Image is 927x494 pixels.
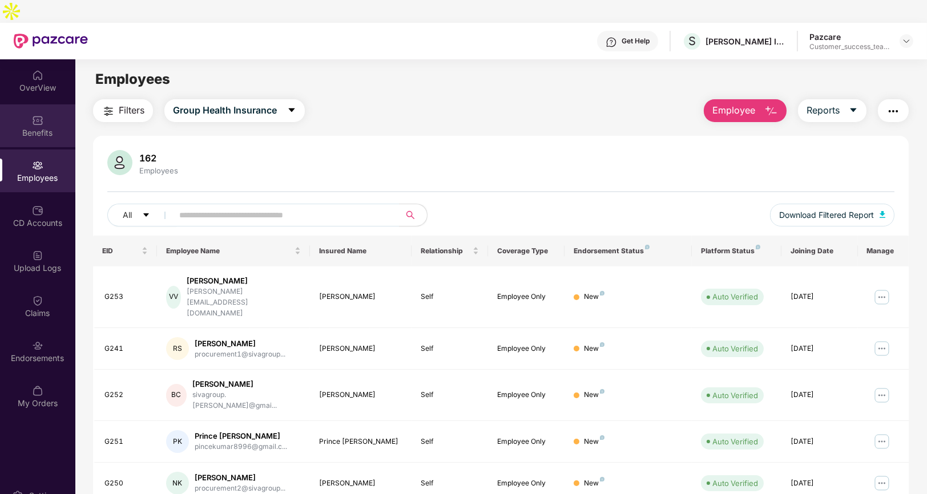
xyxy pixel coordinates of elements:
[310,236,412,266] th: Insured Name
[606,37,617,48] img: svg+xml;base64,PHN2ZyBpZD0iSGVscC0zMngzMiIgeG1sbnM9Imh0dHA6Ly93d3cudzMub3JnLzIwMDAvc3ZnIiB3aWR0aD...
[32,115,43,126] img: svg+xml;base64,PHN2ZyBpZD0iQmVuZWZpdHMiIHhtbG5zPSJodHRwOi8vd3d3LnczLm9yZy8yMDAwL3N2ZyIgd2lkdGg9Ij...
[421,390,479,400] div: Self
[195,442,287,452] div: pincekumar8996@gmail.c...
[399,210,421,220] span: search
[497,343,555,354] div: Employee Only
[902,37,911,46] img: svg+xml;base64,PHN2ZyBpZD0iRHJvcGRvd24tMzJ4MzIiIHhtbG5zPSJodHRwOi8vd3d3LnczLm9yZy8yMDAwL3N2ZyIgd2...
[712,390,758,401] div: Auto Verified
[688,34,696,48] span: S
[166,286,181,309] div: VV
[166,430,189,453] div: PK
[412,236,488,266] th: Relationship
[123,209,132,221] span: All
[858,236,909,266] th: Manage
[574,246,683,256] div: Endorsement Status
[195,483,285,494] div: procurement2@sivagroup...
[701,246,772,256] div: Platform Status
[164,99,305,122] button: Group Health Insurancecaret-down
[192,379,300,390] div: [PERSON_NAME]
[779,209,874,221] span: Download Filtered Report
[32,340,43,351] img: svg+xml;base64,PHN2ZyBpZD0iRW5kb3JzZW1lbnRzIiB4bWxucz0iaHR0cDovL3d3dy53My5vcmcvMjAwMC9zdmciIHdpZH...
[873,339,891,358] img: manageButton
[104,390,148,400] div: G252
[421,246,470,256] span: Relationship
[137,152,180,164] div: 162
[764,104,778,118] img: svg+xml;base64,PHN2ZyB4bWxucz0iaHR0cDovL3d3dy53My5vcmcvMjAwMC9zdmciIHhtbG5zOnhsaW5rPSJodHRwOi8vd3...
[195,431,287,442] div: Prince [PERSON_NAME]
[104,343,148,354] div: G241
[195,472,285,483] div: [PERSON_NAME]
[886,104,900,118] img: svg+xml;base64,PHN2ZyB4bWxucz0iaHR0cDovL3d3dy53My5vcmcvMjAwMC9zdmciIHdpZHRoPSIyNCIgaGVpZ2h0PSIyNC...
[166,246,292,256] span: Employee Name
[756,245,760,249] img: svg+xml;base64,PHN2ZyB4bWxucz0iaHR0cDovL3d3dy53My5vcmcvMjAwMC9zdmciIHdpZHRoPSI4IiBoZWlnaHQ9IjgiIH...
[873,432,891,451] img: manageButton
[421,436,479,447] div: Self
[712,436,758,447] div: Auto Verified
[107,150,132,175] img: svg+xml;base64,PHN2ZyB4bWxucz0iaHR0cDovL3d3dy53My5vcmcvMjAwMC9zdmciIHhtbG5zOnhsaW5rPSJodHRwOi8vd3...
[809,42,889,51] div: Customer_success_team_lead
[319,478,403,489] div: [PERSON_NAME]
[497,291,555,302] div: Employee Only
[187,276,301,286] div: [PERSON_NAME]
[319,390,403,400] div: [PERSON_NAME]
[14,34,88,48] img: New Pazcare Logo
[93,99,153,122] button: Filters
[600,342,604,347] img: svg+xml;base64,PHN2ZyB4bWxucz0iaHR0cDovL3d3dy53My5vcmcvMjAwMC9zdmciIHdpZHRoPSI4IiBoZWlnaHQ9IjgiIH...
[399,204,428,226] button: search
[791,343,849,354] div: [DATE]
[584,390,604,400] div: New
[497,478,555,489] div: Employee Only
[497,390,555,400] div: Employee Only
[173,103,277,118] span: Group Health Insurance
[192,390,300,411] div: sivagroup.[PERSON_NAME]@gmai...
[32,295,43,306] img: svg+xml;base64,PHN2ZyBpZD0iQ2xhaW0iIHhtbG5zPSJodHRwOi8vd3d3LnczLm9yZy8yMDAwL3N2ZyIgd2lkdGg9IjIwIi...
[421,343,479,354] div: Self
[102,246,139,256] span: EID
[104,436,148,447] div: G251
[93,236,157,266] th: EID
[32,250,43,261] img: svg+xml;base64,PHN2ZyBpZD0iVXBsb2FkX0xvZ3MiIGRhdGEtbmFtZT0iVXBsb2FkIExvZ3MiIHhtbG5zPSJodHRwOi8vd3...
[32,70,43,81] img: svg+xml;base64,PHN2ZyBpZD0iSG9tZSIgeG1sbnM9Imh0dHA6Ly93d3cudzMub3JnLzIwMDAvc3ZnIiB3aWR0aD0iMjAiIG...
[104,291,148,302] div: G253
[600,435,604,440] img: svg+xml;base64,PHN2ZyB4bWxucz0iaHR0cDovL3d3dy53My5vcmcvMjAwMC9zdmciIHdpZHRoPSI4IiBoZWlnaHQ9IjgiIH...
[319,291,403,302] div: [PERSON_NAME]
[584,291,604,302] div: New
[712,103,755,118] span: Employee
[584,436,604,447] div: New
[706,36,785,47] div: [PERSON_NAME] INOTEC LIMITED
[187,286,301,319] div: [PERSON_NAME][EMAIL_ADDRESS][DOMAIN_NAME]
[421,291,479,302] div: Self
[622,37,650,46] div: Get Help
[704,99,787,122] button: Employee
[584,343,604,354] div: New
[645,245,650,249] img: svg+xml;base64,PHN2ZyB4bWxucz0iaHR0cDovL3d3dy53My5vcmcvMjAwMC9zdmciIHdpZHRoPSI4IiBoZWlnaHQ9IjgiIH...
[195,338,285,349] div: [PERSON_NAME]
[770,204,894,226] button: Download Filtered Report
[712,343,758,354] div: Auto Verified
[584,478,604,489] div: New
[600,291,604,295] img: svg+xml;base64,PHN2ZyB4bWxucz0iaHR0cDovL3d3dy53My5vcmcvMjAwMC9zdmciIHdpZHRoPSI4IiBoZWlnaHQ9IjgiIH...
[791,390,849,400] div: [DATE]
[600,477,604,481] img: svg+xml;base64,PHN2ZyB4bWxucz0iaHR0cDovL3d3dy53My5vcmcvMjAwMC9zdmciIHdpZHRoPSI4IiBoZWlnaHQ9IjgiIH...
[712,477,758,489] div: Auto Verified
[880,211,885,218] img: svg+xml;base64,PHN2ZyB4bWxucz0iaHR0cDovL3d3dy53My5vcmcvMjAwMC9zdmciIHhtbG5zOnhsaW5rPSJodHRwOi8vd3...
[195,349,285,360] div: procurement1@sivagroup...
[781,236,858,266] th: Joining Date
[873,474,891,492] img: manageButton
[104,478,148,489] div: G250
[809,31,889,42] div: Pazcare
[849,106,858,116] span: caret-down
[791,291,849,302] div: [DATE]
[32,385,43,396] img: svg+xml;base64,PHN2ZyBpZD0iTXlfT3JkZXJzIiBkYXRhLW5hbWU9Ik15IE9yZGVycyIgeG1sbnM9Imh0dHA6Ly93d3cudz...
[319,436,403,447] div: Prince [PERSON_NAME]
[119,103,144,118] span: Filters
[142,211,150,220] span: caret-down
[873,386,891,404] img: manageButton
[798,99,866,122] button: Reportscaret-down
[95,71,170,87] span: Employees
[791,436,849,447] div: [DATE]
[600,389,604,394] img: svg+xml;base64,PHN2ZyB4bWxucz0iaHR0cDovL3d3dy53My5vcmcvMjAwMC9zdmciIHdpZHRoPSI4IiBoZWlnaHQ9IjgiIH...
[488,236,565,266] th: Coverage Type
[107,204,177,226] button: Allcaret-down
[32,160,43,171] img: svg+xml;base64,PHN2ZyBpZD0iRW1wbG95ZWVzIiB4bWxucz0iaHR0cDovL3d3dy53My5vcmcvMjAwMC9zdmciIHdpZHRoPS...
